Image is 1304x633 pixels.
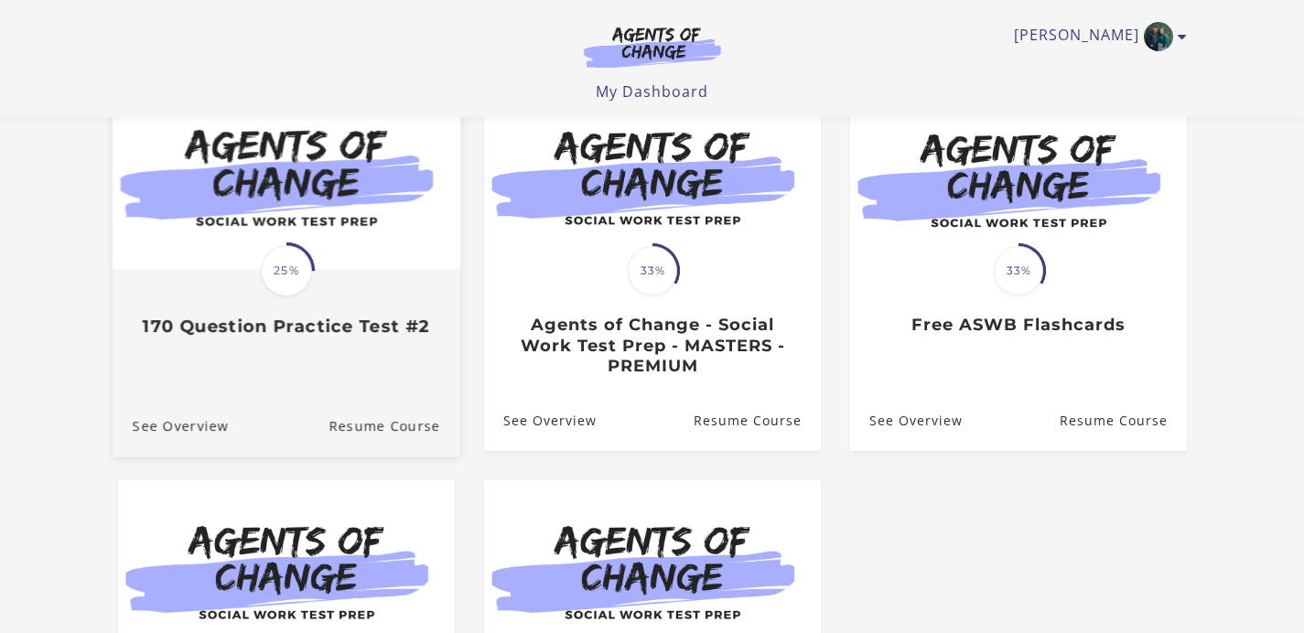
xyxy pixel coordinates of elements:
img: Agents of Change Logo [565,26,740,68]
a: My Dashboard [596,81,708,102]
a: Free ASWB Flashcards: Resume Course [1059,392,1186,451]
a: Agents of Change - Social Work Test Prep - MASTERS - PREMIUM: Resume Course [693,392,820,451]
a: 170 Question Practice Test #2: Resume Course [329,395,460,456]
h3: 170 Question Practice Test #2 [132,316,439,338]
a: 170 Question Practice Test #2: See Overview [112,395,228,456]
a: Free ASWB Flashcards: See Overview [850,392,963,451]
h3: Free ASWB Flashcards [869,315,1167,336]
a: Toggle menu [1014,22,1178,51]
span: 25% [261,245,312,296]
h3: Agents of Change - Social Work Test Prep - MASTERS - PREMIUM [503,315,801,377]
span: 33% [994,246,1043,295]
span: 33% [628,246,677,295]
a: Agents of Change - Social Work Test Prep - MASTERS - PREMIUM: See Overview [484,392,597,451]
